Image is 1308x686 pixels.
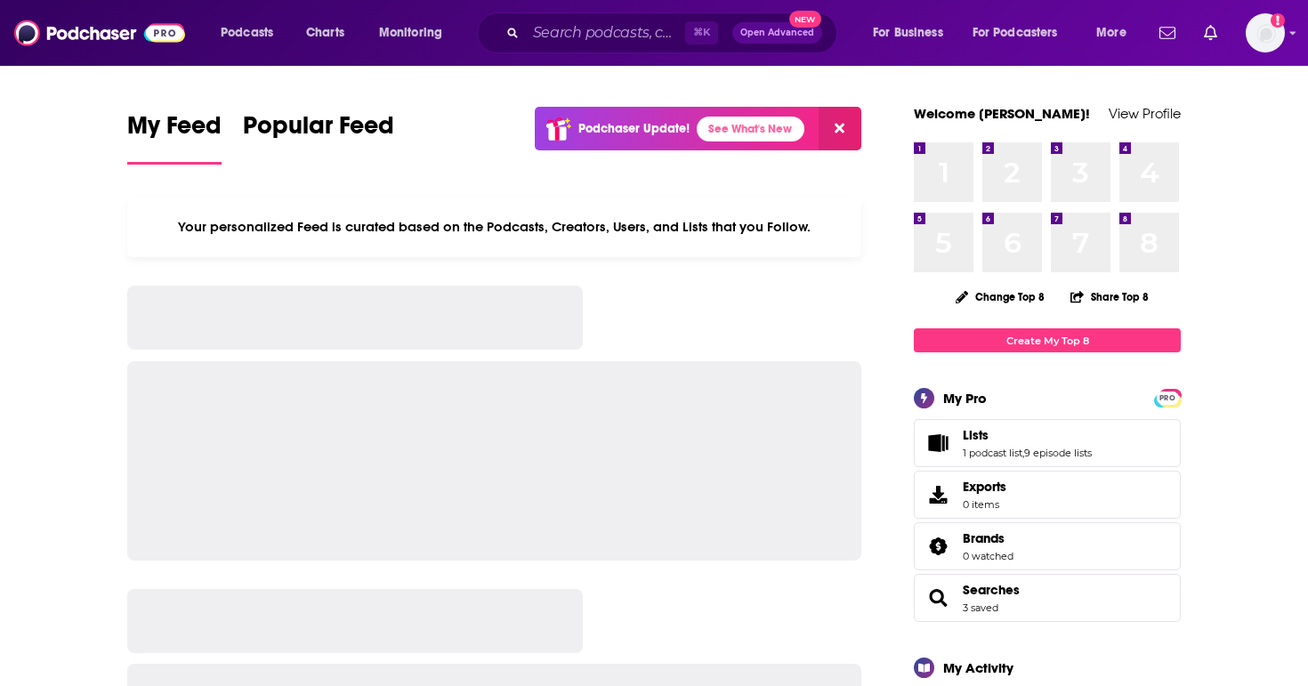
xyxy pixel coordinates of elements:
[961,19,1084,47] button: open menu
[920,431,956,456] a: Lists
[963,447,1022,459] a: 1 podcast list
[920,585,956,610] a: Searches
[963,530,1005,546] span: Brands
[1197,18,1224,48] a: Show notifications dropdown
[963,427,989,443] span: Lists
[1157,391,1178,405] span: PRO
[920,534,956,559] a: Brands
[1246,13,1285,52] button: Show profile menu
[914,574,1181,622] span: Searches
[914,328,1181,352] a: Create My Top 8
[963,479,1006,495] span: Exports
[963,530,1013,546] a: Brands
[943,659,1013,676] div: My Activity
[379,20,442,45] span: Monitoring
[685,21,718,44] span: ⌘ K
[697,117,804,141] a: See What's New
[494,12,854,53] div: Search podcasts, credits, & more...
[914,419,1181,467] span: Lists
[367,19,465,47] button: open menu
[963,582,1020,598] a: Searches
[208,19,296,47] button: open menu
[1022,447,1024,459] span: ,
[243,110,394,165] a: Popular Feed
[1271,13,1285,28] svg: Add a profile image
[914,522,1181,570] span: Brands
[1096,20,1126,45] span: More
[963,601,998,614] a: 3 saved
[127,197,861,257] div: Your personalized Feed is curated based on the Podcasts, Creators, Users, and Lists that you Follow.
[914,105,1090,122] a: Welcome [PERSON_NAME]!
[526,19,685,47] input: Search podcasts, credits, & more...
[973,20,1058,45] span: For Podcasters
[221,20,273,45] span: Podcasts
[945,286,1055,308] button: Change Top 8
[732,22,822,44] button: Open AdvancedNew
[963,550,1013,562] a: 0 watched
[127,110,222,165] a: My Feed
[14,16,185,50] img: Podchaser - Follow, Share and Rate Podcasts
[1084,19,1149,47] button: open menu
[306,20,344,45] span: Charts
[963,427,1092,443] a: Lists
[1109,105,1181,122] a: View Profile
[1070,279,1150,314] button: Share Top 8
[243,110,394,151] span: Popular Feed
[943,390,987,407] div: My Pro
[789,11,821,28] span: New
[295,19,355,47] a: Charts
[578,121,690,136] p: Podchaser Update!
[740,28,814,37] span: Open Advanced
[1157,391,1178,404] a: PRO
[920,482,956,507] span: Exports
[1024,447,1092,459] a: 9 episode lists
[963,498,1006,511] span: 0 items
[1152,18,1183,48] a: Show notifications dropdown
[914,471,1181,519] a: Exports
[1246,13,1285,52] span: Logged in as Simran12080
[1246,13,1285,52] img: User Profile
[873,20,943,45] span: For Business
[860,19,965,47] button: open menu
[127,110,222,151] span: My Feed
